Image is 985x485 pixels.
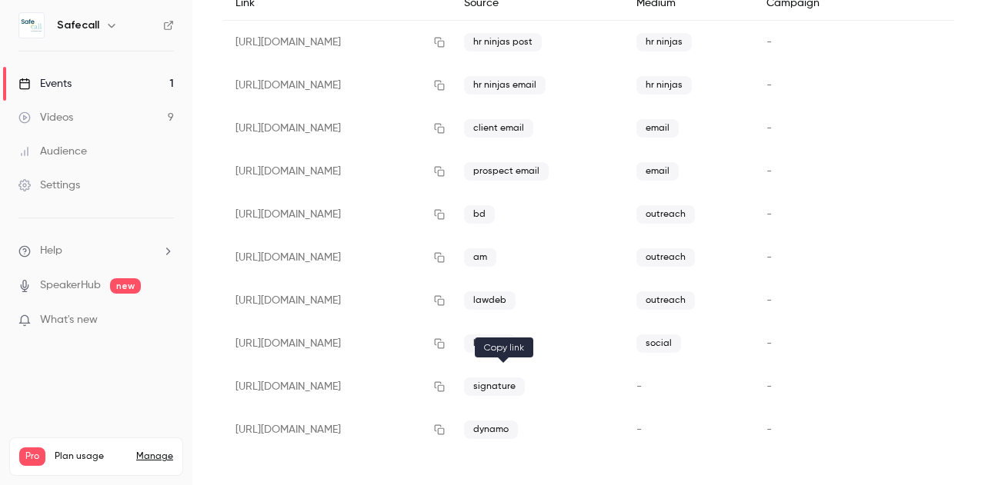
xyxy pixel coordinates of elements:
span: signature [464,377,525,396]
div: [URL][DOMAIN_NAME] [223,365,452,408]
div: Audience [18,144,87,159]
span: - [766,80,772,91]
li: help-dropdown-opener [18,243,174,259]
span: - [766,37,772,48]
div: [URL][DOMAIN_NAME] [223,408,452,451]
div: [URL][DOMAIN_NAME] [223,279,452,322]
span: am [464,248,496,267]
span: Plan usage [55,450,127,463]
span: outreach [636,205,695,224]
span: linkedin [464,334,516,353]
div: [URL][DOMAIN_NAME] [223,322,452,365]
span: - [766,338,772,349]
div: Events [18,76,72,91]
span: - [766,252,772,263]
a: SpeakerHub [40,277,101,294]
span: - [766,381,772,392]
span: prospect email [464,162,549,181]
span: - [766,424,772,435]
h6: Safecall [57,18,99,33]
div: [URL][DOMAIN_NAME] [223,193,452,236]
span: - [636,424,642,435]
span: lawdeb [464,291,516,310]
img: Safecall [19,13,44,38]
div: [URL][DOMAIN_NAME] [223,236,452,279]
a: Manage [136,450,173,463]
iframe: Noticeable Trigger [155,314,174,327]
span: Pro [19,447,45,466]
span: hr ninjas [636,33,692,51]
span: new [110,278,141,294]
span: What's new [40,312,98,328]
div: [URL][DOMAIN_NAME] [223,150,452,193]
div: Videos [18,110,73,125]
span: - [636,381,642,392]
span: email [636,119,679,138]
span: outreach [636,291,695,310]
div: [URL][DOMAIN_NAME] [223,21,452,65]
div: Settings [18,178,80,193]
div: [URL][DOMAIN_NAME] [223,64,452,107]
span: bd [464,205,495,224]
span: email [636,162,679,181]
span: - [766,166,772,177]
span: hr ninjas email [464,76,546,95]
div: [URL][DOMAIN_NAME] [223,107,452,150]
span: hr ninjas [636,76,692,95]
span: dynamo [464,420,518,439]
span: - [766,295,772,306]
span: outreach [636,248,695,267]
span: client email [464,119,533,138]
span: - [766,209,772,220]
span: social [636,334,681,353]
span: - [766,123,772,134]
span: Help [40,243,62,259]
span: hr ninjas post [464,33,542,51]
